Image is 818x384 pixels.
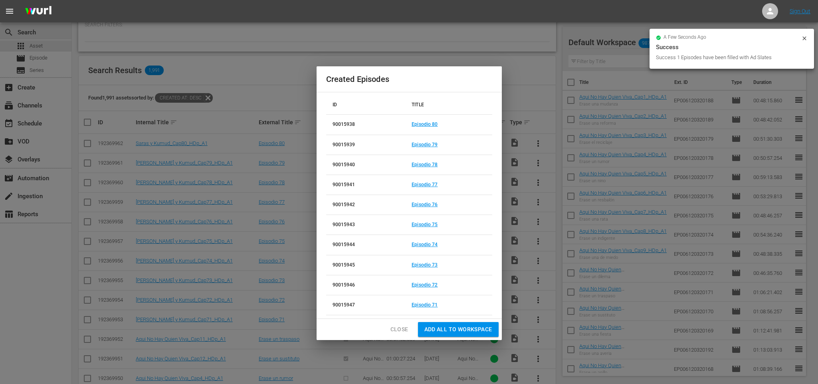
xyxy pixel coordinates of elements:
h2: Created Episodes [326,73,492,86]
button: Add all to Workspace [418,322,499,337]
a: Episodio 77 [412,182,438,187]
td: 90015940 [326,155,406,175]
a: Episodio 76 [412,202,438,207]
td: 90015943 [326,215,406,235]
th: TITLE [405,96,492,115]
img: ans4CAIJ8jUAAAAAAAAAAAAAAAAAAAAAAAAgQb4GAAAAAAAAAAAAAAAAAAAAAAAAJMjXAAAAAAAAAAAAAAAAAAAAAAAAgAT5G... [19,2,57,21]
a: Episodio 78 [412,162,438,167]
span: a few seconds ago [664,34,706,41]
div: Success [656,42,808,52]
a: Episodio 73 [412,262,438,268]
a: Episodio 75 [412,222,438,227]
a: Episodio 79 [412,142,438,147]
td: 90015946 [326,275,406,295]
a: Episodio 71 [412,302,438,308]
span: Add all to Workspace [424,324,492,334]
td: 90015939 [326,135,406,155]
a: Sign Out [790,8,810,14]
td: 90015938 [326,115,406,135]
td: 90015945 [326,255,406,275]
span: menu [5,6,14,16]
td: 90015942 [326,195,406,215]
a: Episodio 74 [412,242,438,247]
a: Episodio 72 [412,282,438,288]
span: Close [390,324,408,334]
td: 90015941 [326,175,406,195]
td: 90015947 [326,295,406,315]
div: Success 1 Episodes have been filled with Ad Slates [656,54,799,62]
td: 90015944 [326,235,406,255]
th: ID [326,96,406,115]
button: Close [384,322,415,337]
a: Episodio 80 [412,121,438,127]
